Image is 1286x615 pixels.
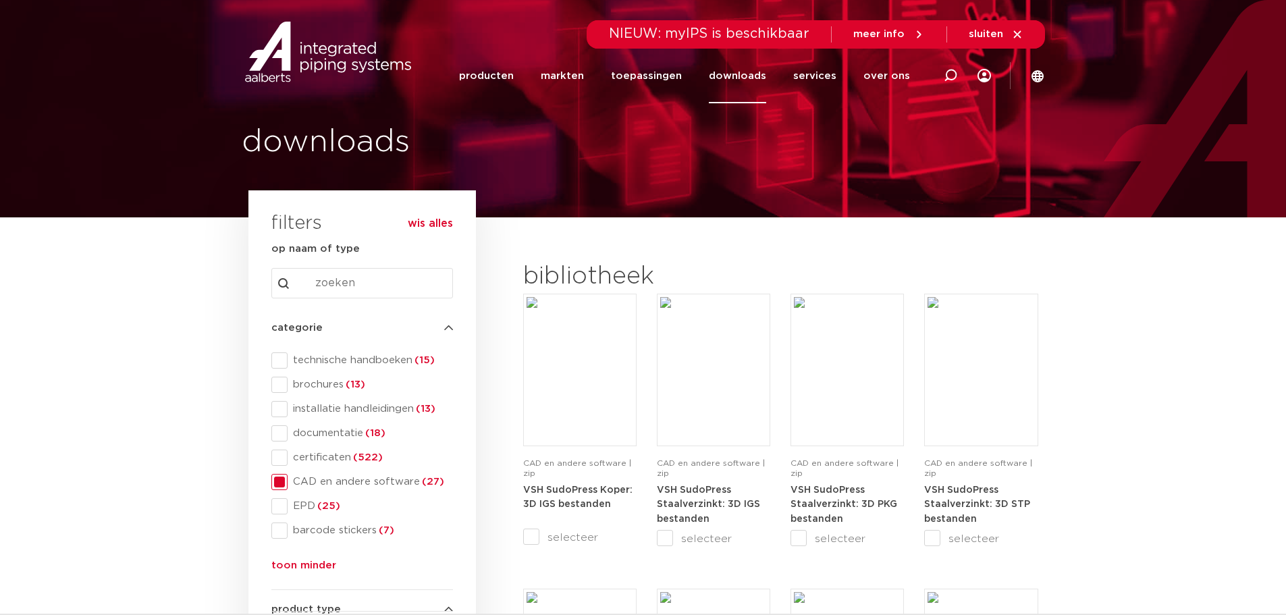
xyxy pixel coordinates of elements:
div: installatie handleidingen(13) [271,401,453,417]
span: certificaten [288,451,453,464]
span: EPD [288,500,453,513]
span: installatie handleidingen [288,402,453,416]
span: (7) [377,525,394,535]
img: Download-Placeholder-1.png [928,297,1034,443]
a: over ons [863,49,910,103]
label: selecteer [924,531,1038,547]
span: documentatie [288,427,453,440]
button: toon minder [271,558,336,579]
a: sluiten [969,28,1023,41]
span: CAD en andere software [288,475,453,489]
strong: VSH SudoPress Staalverzinkt: 3D PKG bestanden [791,485,897,524]
a: downloads [709,49,766,103]
span: (13) [344,379,365,390]
span: sluiten [969,29,1003,39]
label: selecteer [791,531,904,547]
a: VSH SudoPress Koper: 3D IGS bestanden [523,485,633,510]
span: CAD en andere software | zip [924,459,1032,477]
h2: bibliotheek [523,261,763,293]
nav: Menu [459,49,910,103]
span: (522) [351,452,383,462]
strong: VSH SudoPress Koper: 3D IGS bestanden [523,485,633,510]
label: selecteer [523,529,637,545]
h3: filters [271,208,322,240]
strong: VSH SudoPress Staalverzinkt: 3D IGS bestanden [657,485,760,524]
button: wis alles [408,217,453,230]
span: (15) [412,355,435,365]
span: CAD en andere software | zip [791,459,899,477]
div: certificaten(522) [271,450,453,466]
span: (27) [420,477,444,487]
span: meer info [853,29,905,39]
img: Download-Placeholder-1.png [794,297,901,443]
div: EPD(25) [271,498,453,514]
span: NIEUW: myIPS is beschikbaar [609,27,809,41]
span: brochures [288,378,453,392]
span: CAD en andere software | zip [523,459,631,477]
h1: downloads [242,121,637,164]
div: brochures(13) [271,377,453,393]
label: selecteer [657,531,770,547]
span: CAD en andere software | zip [657,459,765,477]
span: (25) [315,501,340,511]
img: Download-Placeholder-1.png [660,297,767,443]
span: (13) [414,404,435,414]
span: barcode stickers [288,524,453,537]
div: CAD en andere software(27) [271,474,453,490]
a: services [793,49,836,103]
a: toepassingen [611,49,682,103]
strong: op naam of type [271,244,360,254]
a: VSH SudoPress Staalverzinkt: 3D IGS bestanden [657,485,760,524]
div: my IPS [977,49,991,103]
a: VSH SudoPress Staalverzinkt: 3D STP bestanden [924,485,1030,524]
h4: categorie [271,320,453,336]
span: (18) [363,428,385,438]
div: technische handboeken(15) [271,352,453,369]
a: producten [459,49,514,103]
div: documentatie(18) [271,425,453,442]
a: VSH SudoPress Staalverzinkt: 3D PKG bestanden [791,485,897,524]
strong: VSH SudoPress Staalverzinkt: 3D STP bestanden [924,485,1030,524]
span: technische handboeken [288,354,453,367]
div: barcode stickers(7) [271,523,453,539]
a: meer info [853,28,925,41]
a: markten [541,49,584,103]
img: Download-Placeholder-1.png [527,297,633,443]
